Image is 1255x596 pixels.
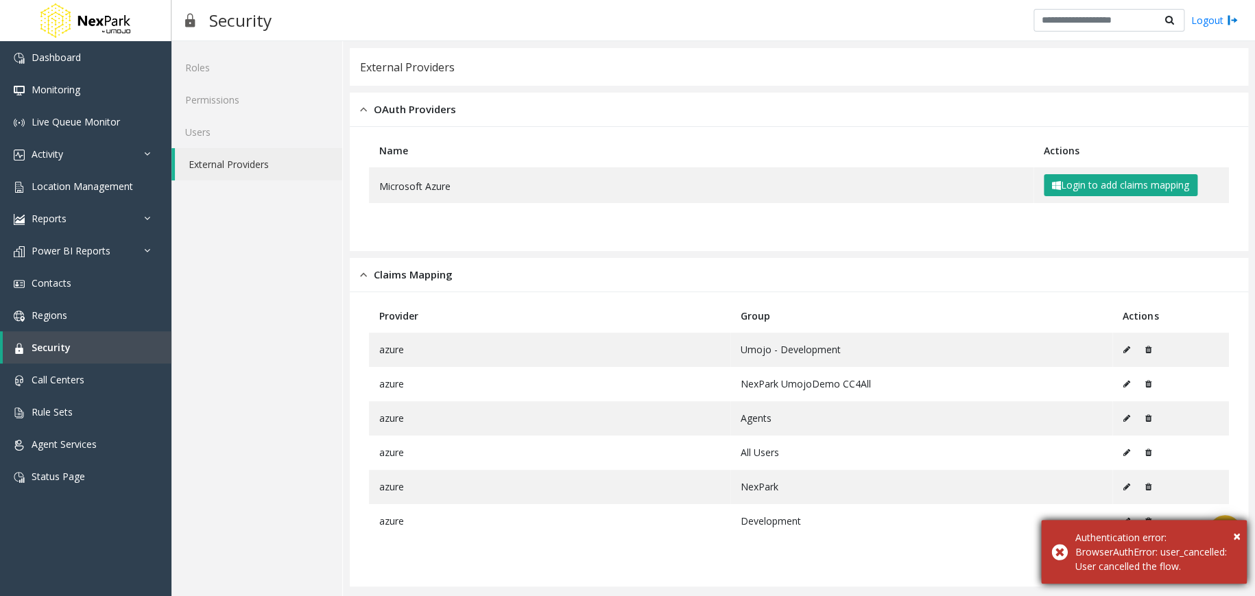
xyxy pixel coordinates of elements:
[369,504,730,538] td: azure
[14,375,25,386] img: 'icon'
[14,440,25,451] img: 'icon'
[369,167,1033,203] td: Microsoft Azure
[1191,13,1238,27] a: Logout
[730,436,1113,470] td: All Users
[32,309,67,322] span: Regions
[171,51,342,84] a: Roles
[374,102,456,117] span: OAuth Providers
[32,115,120,128] span: Live Queue Monitor
[32,244,110,257] span: Power BI Reports
[14,311,25,322] img: 'icon'
[14,278,25,289] img: 'icon'
[14,150,25,160] img: 'icon'
[14,182,25,193] img: 'icon'
[14,53,25,64] img: 'icon'
[730,299,1113,333] th: Group
[374,267,453,283] span: Claims Mapping
[14,246,25,257] img: 'icon'
[369,470,730,504] td: azure
[360,102,367,117] img: opened
[360,58,455,76] div: External Providers
[369,299,730,333] th: Provider
[14,85,25,96] img: 'icon'
[369,333,730,367] td: azure
[32,405,73,418] span: Rule Sets
[1044,174,1197,196] button: Login to add claims mapping
[14,472,25,483] img: 'icon'
[202,3,278,37] h3: Security
[32,341,71,354] span: Security
[369,401,730,436] td: azure
[32,147,63,160] span: Activity
[1033,134,1229,167] th: Actions
[14,214,25,225] img: 'icon'
[32,438,97,451] span: Agent Services
[14,343,25,354] img: 'icon'
[32,373,84,386] span: Call Centers
[730,367,1113,401] td: NexPark UmojoDemo CC4All
[369,134,1033,167] th: Name
[32,180,133,193] span: Location Management
[1075,530,1236,573] div: Authentication error: BrowserAuthError: user_cancelled: User cancelled the flow.
[171,84,342,116] a: Permissions
[171,116,342,148] a: Users
[32,470,85,483] span: Status Page
[175,148,342,180] a: External Providers
[730,333,1113,367] td: Umojo - Development
[14,407,25,418] img: 'icon'
[185,3,195,37] img: pageIcon
[1233,526,1241,547] button: Close
[14,117,25,128] img: 'icon'
[3,331,171,363] a: Security
[1112,299,1229,333] th: Actions
[369,436,730,470] td: azure
[32,83,80,96] span: Monitoring
[730,401,1113,436] td: Agents
[32,276,71,289] span: Contacts
[730,504,1113,538] td: Development
[32,212,67,225] span: Reports
[360,267,367,283] img: opened
[730,470,1113,504] td: NexPark
[32,51,81,64] span: Dashboard
[1233,527,1241,545] span: ×
[1227,13,1238,27] img: logout
[369,367,730,401] td: azure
